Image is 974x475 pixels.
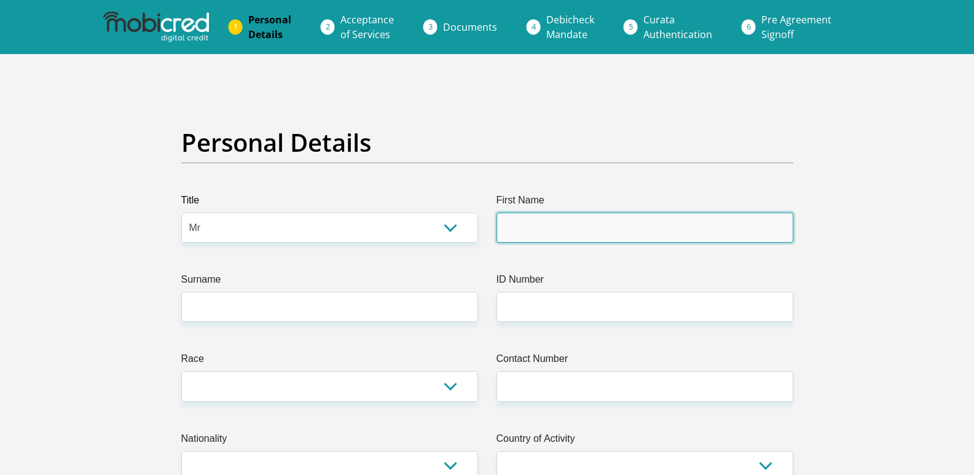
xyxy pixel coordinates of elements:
[497,272,793,292] label: ID Number
[331,7,404,47] a: Acceptanceof Services
[634,7,722,47] a: CurataAuthentication
[181,431,478,451] label: Nationality
[497,371,793,401] input: Contact Number
[340,13,394,41] span: Acceptance of Services
[643,13,712,41] span: Curata Authentication
[181,272,478,292] label: Surname
[536,7,604,47] a: DebicheckMandate
[103,12,209,42] img: mobicred logo
[181,128,793,157] h2: Personal Details
[181,193,478,213] label: Title
[181,351,478,371] label: Race
[761,13,831,41] span: Pre Agreement Signoff
[497,213,793,243] input: First Name
[497,431,793,451] label: Country of Activity
[497,193,793,213] label: First Name
[443,20,497,34] span: Documents
[433,15,507,39] a: Documents
[238,7,301,47] a: PersonalDetails
[181,292,478,322] input: Surname
[248,13,291,41] span: Personal Details
[497,351,793,371] label: Contact Number
[497,292,793,322] input: ID Number
[752,7,841,47] a: Pre AgreementSignoff
[546,13,594,41] span: Debicheck Mandate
